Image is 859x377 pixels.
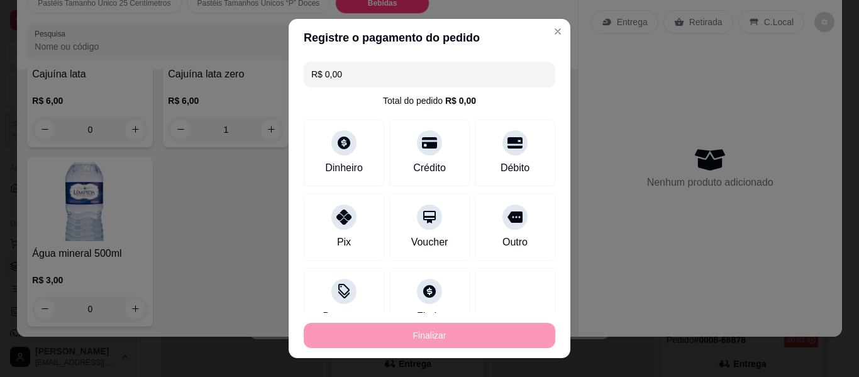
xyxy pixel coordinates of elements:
div: Débito [501,160,529,176]
button: Close [548,21,568,42]
div: Total do pedido [383,94,476,107]
div: Crédito [413,160,446,176]
div: Outro [502,235,528,250]
div: Fiado [417,309,442,324]
div: Desconto [323,309,365,324]
div: R$ 0,00 [445,94,476,107]
header: Registre o pagamento do pedido [289,19,570,57]
input: Ex.: hambúrguer de cordeiro [311,62,548,87]
div: Voucher [411,235,448,250]
div: Pix [337,235,351,250]
div: Dinheiro [325,160,363,176]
